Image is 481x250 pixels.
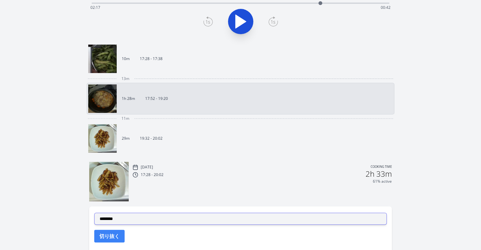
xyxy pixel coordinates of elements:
[140,136,163,141] p: 19:32 - 20:02
[122,136,130,141] p: 29m
[90,5,100,10] span: 02:17
[121,76,129,81] span: 13m
[373,179,392,184] p: 61% active
[121,116,129,121] span: 11m
[141,165,153,170] p: [DATE]
[94,230,125,242] button: 切り抜く
[89,162,129,201] img: 250830103338_thumb.jpeg
[371,164,392,170] p: Cooking time
[122,56,130,61] p: 10m
[141,172,163,177] p: 17:28 - 20:02
[140,56,163,61] p: 17:28 - 17:38
[88,84,117,113] img: 250830085310_thumb.jpeg
[88,124,117,153] img: 250830103338_thumb.jpeg
[145,96,168,101] p: 17:52 - 19:20
[122,96,135,101] p: 1h 28m
[88,45,117,73] img: 250830082924_thumb.jpeg
[381,5,391,10] span: 00:42
[366,170,392,178] h2: 2h 33m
